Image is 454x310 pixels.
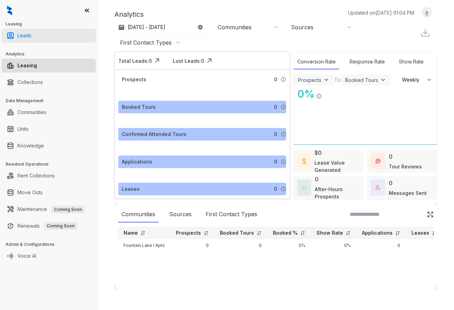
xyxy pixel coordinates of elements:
[152,55,162,66] img: Click Icon
[380,76,387,83] img: ViewFilterArrow
[6,241,97,248] h3: Admin & Configurations
[122,130,186,138] div: Confirmed Attended Tours
[375,185,380,190] img: TotalFum
[204,55,215,66] img: Click Icon
[7,6,12,15] img: logo
[302,186,306,190] img: AfterHoursConversations
[294,86,315,102] div: 0 %
[118,57,152,65] div: Total Leads: 0
[389,189,427,197] div: Messages Sent
[202,206,261,222] div: First Contact Types
[1,59,96,73] li: Leasing
[118,206,159,222] div: Communities
[298,77,321,83] div: Prospects
[345,230,351,236] img: sorting
[314,159,360,174] div: Lease Value Generated
[300,230,305,236] img: sorting
[389,163,422,170] div: Tour Reviews
[317,229,343,236] p: Show Rate
[1,139,96,153] li: Knowledge
[6,98,97,104] h3: Data Management
[1,75,96,89] li: Collections
[375,159,380,164] img: TourReviews
[17,75,43,89] a: Collections
[406,239,442,252] td: 0
[389,179,393,187] div: 0
[334,76,341,84] div: To
[6,21,97,27] h3: Leasing
[314,149,322,157] div: $0
[395,230,400,236] img: sorting
[256,230,262,236] img: sorting
[311,239,356,252] td: 0%
[166,206,195,222] div: Sources
[402,76,423,83] span: Weekly
[128,24,165,31] p: [DATE] - [DATE]
[389,152,393,161] div: 0
[118,239,170,252] td: Fountain Lake I Apts
[274,103,277,111] span: 0
[1,202,96,216] li: Maintenance
[122,158,152,166] div: Applications
[170,239,214,252] td: 0
[176,229,201,236] p: Prospects
[114,9,144,20] p: Analytics
[122,76,146,83] div: Prospects
[1,29,96,43] li: Leads
[274,76,277,83] span: 0
[422,9,432,16] img: UserAvatar
[420,28,430,38] img: Download
[173,57,204,65] div: Lost Leads: 0
[114,21,209,33] button: [DATE] - [DATE]
[17,249,36,263] a: Voice AI
[356,239,406,252] td: 0
[17,186,43,199] a: Move Outs
[346,54,388,69] div: Response Rate
[17,29,31,43] a: Leads
[281,159,286,165] img: Info
[348,9,414,16] p: Updated on [DATE] 01:04 PM
[218,23,252,31] div: Communities
[124,229,138,236] p: Name
[291,23,313,31] div: Sources
[17,139,44,153] a: Knowledge
[274,185,277,193] span: 0
[17,105,46,119] a: Communities
[294,54,339,69] div: Conversion Rate
[1,169,96,183] li: Rent Collections
[51,206,85,213] span: Coming Soon
[120,39,172,46] div: First Contact Types
[1,186,96,199] li: Move Outs
[17,122,29,136] a: Units
[273,229,298,236] p: Booked %
[17,59,37,73] a: Leasing
[345,77,378,83] div: Booked Tours
[1,105,96,119] li: Communities
[427,211,434,218] img: Click Icon
[281,186,286,192] img: Info
[274,130,277,138] span: 0
[281,104,286,110] img: Info
[322,87,332,98] img: Click Icon
[395,54,427,69] div: Show Rate
[432,230,437,236] img: sorting
[122,103,156,111] div: Booked Tours
[302,158,306,164] img: LeaseValue
[44,222,77,230] span: Coming Soon
[412,211,418,217] img: SearchIcon
[267,239,311,252] td: 0%
[281,77,286,82] img: Info
[323,76,330,83] img: ViewFilterArrow
[315,175,319,183] div: 0
[362,229,393,236] p: Applications
[220,229,254,236] p: Booked Tours
[17,219,77,233] a: RenewalsComing Soon
[6,51,97,57] h3: Analytics
[274,158,277,166] span: 0
[214,239,267,252] td: 0
[122,185,140,193] div: Leases
[203,230,209,236] img: sorting
[411,229,429,236] p: Leases
[316,93,322,99] img: Info
[1,219,96,233] li: Renewals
